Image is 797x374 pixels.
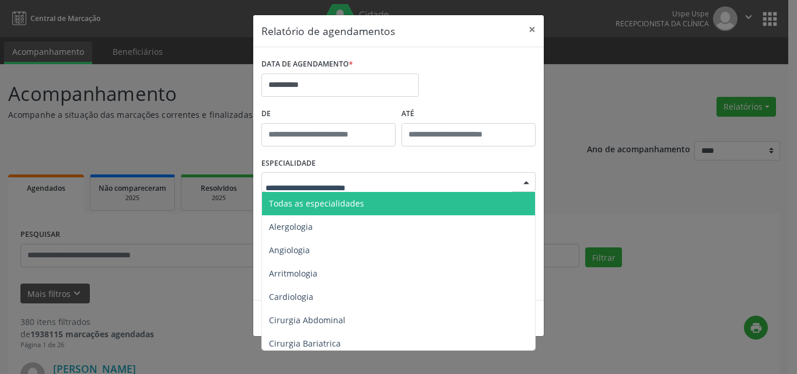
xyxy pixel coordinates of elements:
span: Cirurgia Abdominal [269,314,345,326]
h5: Relatório de agendamentos [261,23,395,39]
span: Alergologia [269,221,313,232]
button: Close [520,15,544,44]
label: De [261,105,396,123]
label: DATA DE AGENDAMENTO [261,55,353,74]
span: Cardiologia [269,291,313,302]
span: Angiologia [269,244,310,256]
span: Arritmologia [269,268,317,279]
span: Cirurgia Bariatrica [269,338,341,349]
label: ATÉ [401,105,536,123]
label: ESPECIALIDADE [261,155,316,173]
span: Todas as especialidades [269,198,364,209]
